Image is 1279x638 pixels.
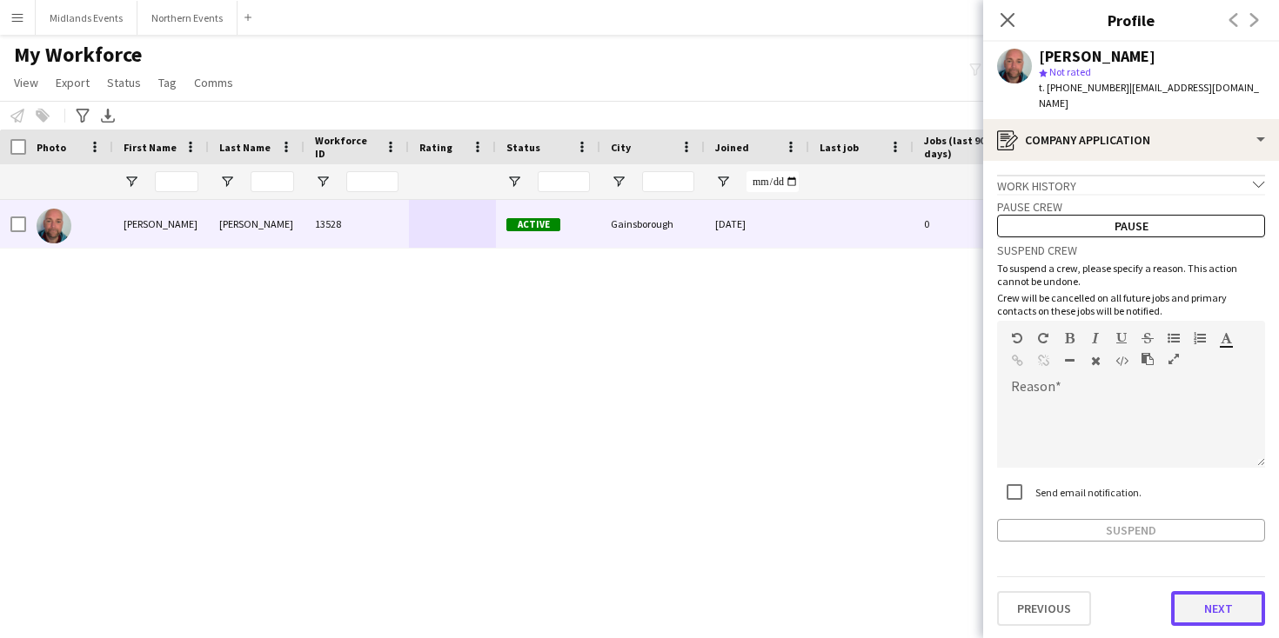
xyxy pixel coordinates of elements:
input: Workforce ID Filter Input [346,171,398,192]
button: Italic [1089,331,1102,345]
button: Open Filter Menu [715,174,731,189]
button: Undo [1011,331,1023,345]
span: Active [506,218,560,231]
button: Strikethrough [1142,331,1154,345]
button: Pause [997,215,1265,237]
button: Midlands Events [36,1,137,35]
span: Comms [194,75,233,90]
button: Previous [997,591,1091,626]
span: Joined [715,141,749,154]
app-action-btn: Export XLSX [97,105,118,126]
a: Tag [151,71,184,94]
h3: Pause crew [997,199,1265,215]
button: Next [1171,591,1265,626]
label: Send email notification. [1032,486,1142,499]
span: First Name [124,141,177,154]
button: Ordered List [1194,331,1206,345]
div: 13528 [305,200,409,248]
span: Not rated [1049,65,1091,78]
div: [PERSON_NAME] [113,200,209,248]
span: My Workforce [14,42,142,68]
span: Photo [37,141,66,154]
span: Status [506,141,540,154]
span: View [14,75,38,90]
button: Paste as plain text [1142,352,1154,366]
span: Rating [419,141,452,154]
div: Work history [997,175,1265,194]
button: Fullscreen [1168,352,1180,366]
a: Status [100,71,148,94]
input: Status Filter Input [538,171,590,192]
button: Text Color [1220,331,1232,345]
button: HTML Code [1115,354,1128,368]
div: [PERSON_NAME] [209,200,305,248]
button: Open Filter Menu [506,174,522,189]
button: Underline [1115,331,1128,345]
a: View [7,71,45,94]
span: Status [107,75,141,90]
button: Open Filter Menu [124,174,139,189]
button: Horizontal Line [1063,354,1075,368]
input: First Name Filter Input [155,171,198,192]
button: Open Filter Menu [611,174,626,189]
span: Jobs (last 90 days) [924,134,995,160]
div: [DATE] [705,200,809,248]
span: Tag [158,75,177,90]
span: City [611,141,631,154]
div: Company application [983,119,1279,161]
p: To suspend a crew, please specify a reason. This action cannot be undone. [997,262,1265,288]
h3: Suspend crew [997,243,1265,258]
button: Northern Events [137,1,238,35]
div: Gainsborough [600,200,705,248]
button: Clear Formatting [1089,354,1102,368]
button: Redo [1037,331,1049,345]
span: | [EMAIL_ADDRESS][DOMAIN_NAME] [1039,81,1259,110]
span: Workforce ID [315,134,378,160]
span: Export [56,75,90,90]
input: City Filter Input [642,171,694,192]
button: Bold [1063,331,1075,345]
span: t. [PHONE_NUMBER] [1039,81,1129,94]
p: Crew will be cancelled on all future jobs and primary contacts on these jobs will be notified. [997,291,1265,317]
app-action-btn: Advanced filters [72,105,93,126]
span: Last job [820,141,859,154]
input: Last Name Filter Input [251,171,294,192]
button: Open Filter Menu [315,174,331,189]
h3: Profile [983,9,1279,31]
div: 0 [914,200,1027,248]
button: Open Filter Menu [219,174,235,189]
input: Joined Filter Input [747,171,799,192]
a: Export [49,71,97,94]
a: Comms [187,71,240,94]
button: Unordered List [1168,331,1180,345]
span: Last Name [219,141,271,154]
img: Andy Richardson [37,209,71,243]
div: [PERSON_NAME] [1039,49,1155,64]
